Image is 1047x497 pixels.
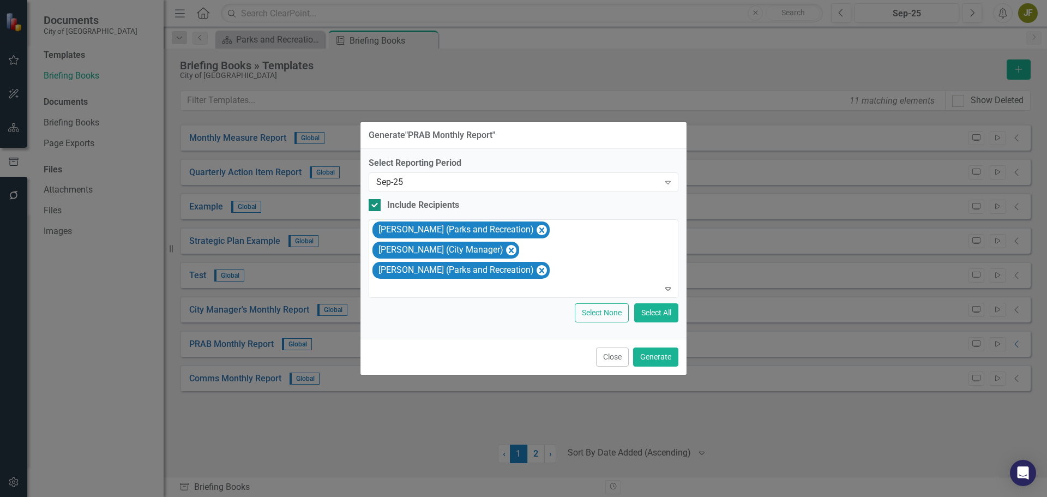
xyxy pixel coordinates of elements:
[634,303,678,322] button: Select All
[369,157,678,170] label: Select Reporting Period
[596,348,629,367] button: Close
[537,265,547,276] div: Remove Chelsea Renner (Parks and Recreation)
[575,303,629,322] button: Select None
[369,130,495,140] div: Generate " PRAB Monthly Report "
[376,176,659,188] div: Sep-25
[1010,460,1036,486] div: Open Intercom Messenger
[506,245,516,255] div: Remove Andrew Lawson (City Manager)
[537,225,547,235] div: Remove Janelle Fritzson (Parks and Recreation)
[387,199,459,212] div: Include Recipients
[633,348,678,367] button: Generate
[375,262,535,278] div: [PERSON_NAME] (Parks and Recreation)
[375,242,505,258] div: [PERSON_NAME] (City Manager)
[375,222,535,238] div: [PERSON_NAME] (Parks and Recreation)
